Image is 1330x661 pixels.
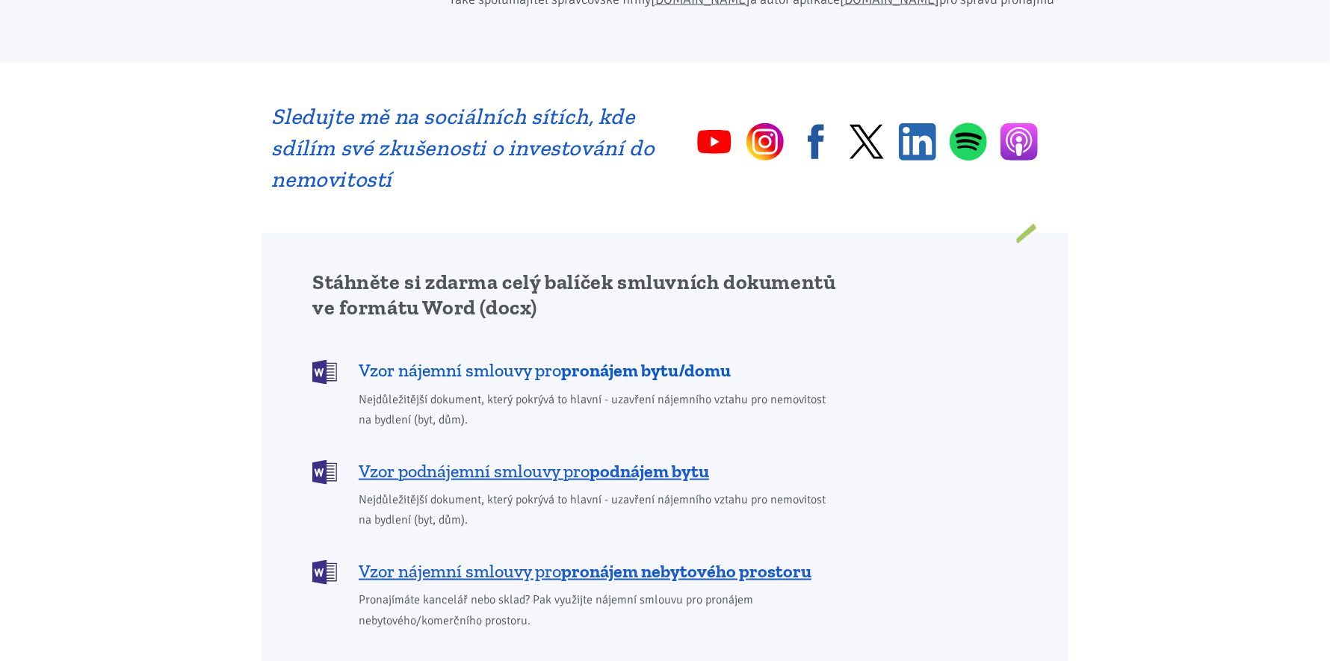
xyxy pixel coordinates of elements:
span: Nejdůležitější dokument, který pokrývá to hlavní - uzavření nájemního vztahu pro nemovitost na by... [359,390,836,430]
a: Vzor podnájemní smlouvy propodnájem bytu [312,459,836,483]
img: DOCX (Word) [312,460,337,485]
img: DOCX (Word) [312,360,337,385]
a: Apple Podcasts [1000,123,1038,161]
a: Instagram [746,123,784,161]
span: Vzor podnájemní smlouvy pro [359,459,709,483]
b: podnájem bytu [590,460,709,482]
img: DOCX (Word) [312,560,337,585]
a: Vzor nájemní smlouvy propronájem bytu/domu [312,359,836,383]
span: Vzor nájemní smlouvy pro [359,559,811,583]
h2: Stáhněte si zdarma celý balíček smluvních dokumentů ve formátu Word (docx) [312,270,836,320]
a: Spotify [950,122,987,161]
a: Facebook [797,123,835,161]
span: Vzor nájemní smlouvy pro [359,359,731,382]
span: Nejdůležitější dokument, který pokrývá to hlavní - uzavření nájemního vztahu pro nemovitost na by... [359,490,836,530]
a: Vzor nájemní smlouvy propronájem nebytového prostoru [312,559,836,583]
h2: Sledujte mě na sociálních sítích, kde sdílím své zkušenosti o investování do nemovitostí [272,101,655,195]
span: Pronajímáte kancelář nebo sklad? Pak využijte nájemní smlouvu pro pronájem nebytového/komerčního ... [359,590,836,630]
a: YouTube [696,123,733,161]
b: pronájem bytu/domu [561,359,731,381]
b: pronájem nebytového prostoru [561,560,811,582]
a: Twitter [848,123,885,161]
a: Linkedin [899,123,936,161]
